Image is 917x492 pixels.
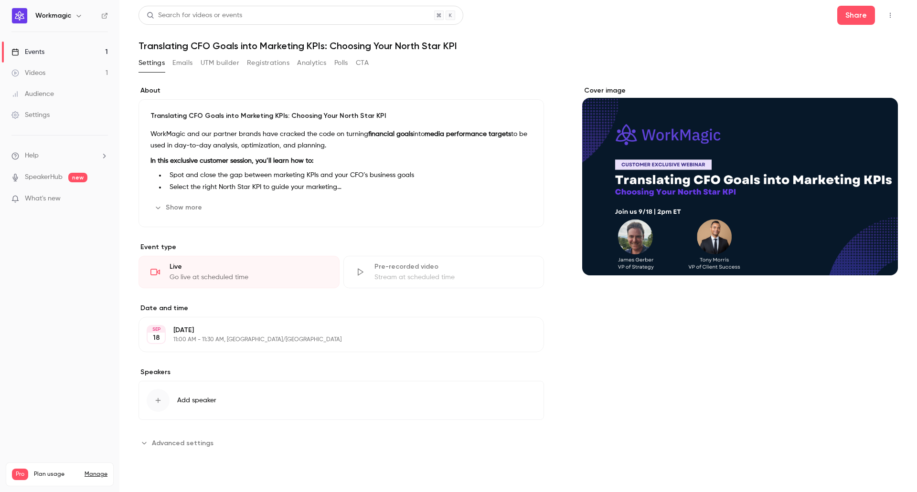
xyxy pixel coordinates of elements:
[582,86,898,275] section: Cover image
[173,336,493,344] p: 11:00 AM - 11:30 AM, [GEOGRAPHIC_DATA]/[GEOGRAPHIC_DATA]
[139,256,340,288] div: LiveGo live at scheduled time
[153,333,160,343] p: 18
[12,8,27,23] img: Workmagic
[11,110,50,120] div: Settings
[374,272,533,282] div: Stream at scheduled time
[425,131,511,137] strong: media performance targets
[139,55,165,71] button: Settings
[173,325,493,335] p: [DATE]
[35,11,71,21] h6: Workmagic
[172,55,192,71] button: Emails
[139,242,544,252] p: Event type
[166,170,532,180] li: Spot and close the gap between marketing KPIs and your CFO’s business goals
[139,40,898,52] h1: Translating CFO Goals into Marketing KPIs: Choosing Your North Star KPI
[374,262,533,272] div: Pre-recorded video
[356,55,369,71] button: CTA
[368,131,413,137] strong: financial goals
[150,111,532,121] p: Translating CFO Goals into Marketing KPIs: Choosing Your North Star KPI
[148,326,165,333] div: SEP
[201,55,239,71] button: UTM builder
[139,435,544,450] section: Advanced settings
[139,381,544,420] button: Add speaker
[25,151,39,161] span: Help
[177,396,216,405] span: Add speaker
[11,89,54,99] div: Audience
[85,471,107,478] a: Manage
[170,272,328,282] div: Go live at scheduled time
[11,151,108,161] li: help-dropdown-opener
[139,435,219,450] button: Advanced settings
[25,194,61,204] span: What's new
[297,55,327,71] button: Analytics
[139,367,544,377] label: Speakers
[247,55,289,71] button: Registrations
[147,10,242,21] div: Search for videos or events
[150,200,208,215] button: Show more
[152,438,213,448] span: Advanced settings
[170,262,328,272] div: Live
[582,86,898,95] label: Cover image
[139,86,544,95] label: About
[837,6,875,25] button: Share
[343,256,544,288] div: Pre-recorded videoStream at scheduled time
[334,55,348,71] button: Polls
[150,157,313,164] strong: In this exclusive customer session, you’ll learn how to:
[150,128,532,151] p: WorkMagic and our partner brands have cracked the code on turning into to be used in day-to-day a...
[139,304,544,313] label: Date and time
[68,173,87,182] span: new
[11,47,44,57] div: Events
[25,172,63,182] a: SpeakerHub
[166,182,532,192] li: Select the right North Star KPI to guide your marketing
[34,471,79,478] span: Plan usage
[12,469,28,480] span: Pro
[11,68,45,78] div: Videos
